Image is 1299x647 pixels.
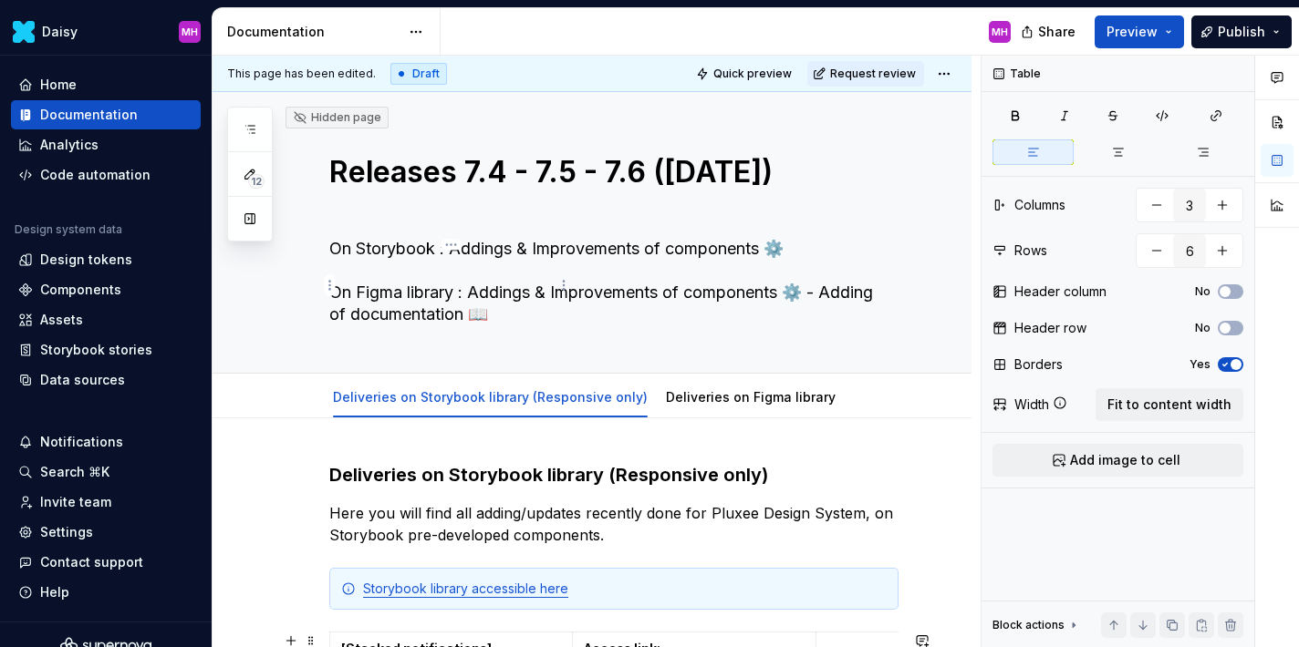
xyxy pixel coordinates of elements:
[40,166,151,184] div: Code automation
[11,365,201,395] a: Data sources
[248,174,265,189] span: 12
[11,518,201,547] a: Settings
[992,618,1065,632] div: Block actions
[333,389,648,405] a: Deliveries on Storybook library (Responsive only)
[40,281,121,299] div: Components
[15,222,122,237] div: Design system data
[326,377,655,416] div: Deliveries on Storybook library (Responsive only)
[1014,282,1107,301] div: Header column
[363,580,568,596] a: Storybook library accessible here
[11,457,201,487] button: Search ⌘K
[1014,319,1086,337] div: Header row
[11,100,201,129] a: Documentation
[390,63,447,85] div: Draft
[11,335,201,365] a: Storybook stories
[1107,23,1158,41] span: Preview
[1195,321,1211,335] label: No
[1014,355,1063,374] div: Borders
[1038,23,1076,41] span: Share
[11,548,201,577] button: Contact support
[40,371,125,389] div: Data sources
[227,23,400,41] div: Documentation
[40,493,111,511] div: Invite team
[40,463,109,481] div: Search ⌘K
[11,245,201,274] a: Design tokens
[1191,15,1292,48] button: Publish
[11,70,201,99] a: Home
[1190,357,1211,372] label: Yes
[42,23,78,41] div: Daisy
[40,76,77,94] div: Home
[992,25,1008,39] div: MH
[1014,241,1047,260] div: Rows
[1107,395,1231,414] span: Fit to content width
[11,130,201,159] a: Analytics
[329,502,899,546] p: Here you will find all adding/updates recently done for Pluxee Design System, on Storybook pre-de...
[326,150,895,231] textarea: Releases 7.4 - 7.5 - 7.6 ([DATE])
[40,523,93,541] div: Settings
[40,311,83,329] div: Assets
[1014,196,1065,214] div: Columns
[830,67,916,81] span: Request review
[40,553,143,571] div: Contact support
[329,464,768,486] strong: Deliveries on Storybook library (Responsive only)
[1012,15,1087,48] button: Share
[11,305,201,334] a: Assets
[807,61,924,87] button: Request review
[1096,388,1243,421] button: Fit to content width
[227,67,376,81] span: This page has been edited.
[4,12,208,51] button: DaisyMH
[11,578,201,607] button: Help
[13,21,35,43] img: 8442b5b3-d95e-456d-8131-d61e917d6403.png
[11,488,201,517] a: Invite team
[40,251,132,269] div: Design tokens
[1095,15,1184,48] button: Preview
[40,106,138,124] div: Documentation
[992,444,1243,477] button: Add image to cell
[11,427,201,457] button: Notifications
[293,110,381,125] div: Hidden page
[659,377,843,416] div: Deliveries on Figma library
[40,583,69,601] div: Help
[1070,451,1180,469] span: Add image to cell
[40,136,99,154] div: Analytics
[666,389,836,405] a: Deliveries on Figma library
[326,234,895,329] textarea: On Storybook : Addings & Improvements of components ⚙️ On Figma library : Addings & Improvements ...
[182,25,198,39] div: MH
[1014,395,1049,414] div: Width
[1218,23,1265,41] span: Publish
[11,275,201,304] a: Components
[40,341,152,359] div: Storybook stories
[713,67,792,81] span: Quick preview
[1195,284,1211,299] label: No
[691,61,800,87] button: Quick preview
[992,612,1081,638] div: Block actions
[11,160,201,190] a: Code automation
[40,433,123,451] div: Notifications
